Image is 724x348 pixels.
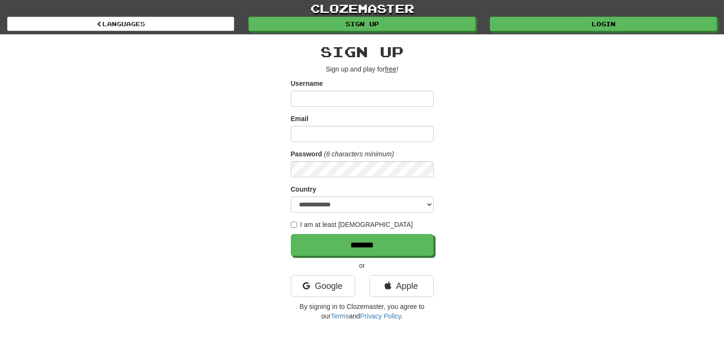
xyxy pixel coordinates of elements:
[490,17,717,31] a: Login
[291,79,323,88] label: Username
[291,261,434,270] p: or
[291,149,322,159] label: Password
[248,17,476,31] a: Sign up
[7,17,234,31] a: Languages
[331,312,349,320] a: Terms
[291,184,317,194] label: Country
[291,114,308,123] label: Email
[369,275,434,297] a: Apple
[385,65,397,73] u: free
[291,64,434,74] p: Sign up and play for !
[291,222,297,228] input: I am at least [DEMOGRAPHIC_DATA]
[291,220,413,229] label: I am at least [DEMOGRAPHIC_DATA]
[291,44,434,60] h2: Sign up
[291,302,434,321] p: By signing in to Clozemaster, you agree to our and .
[291,275,355,297] a: Google
[360,312,401,320] a: Privacy Policy
[324,150,394,158] em: (6 characters minimum)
